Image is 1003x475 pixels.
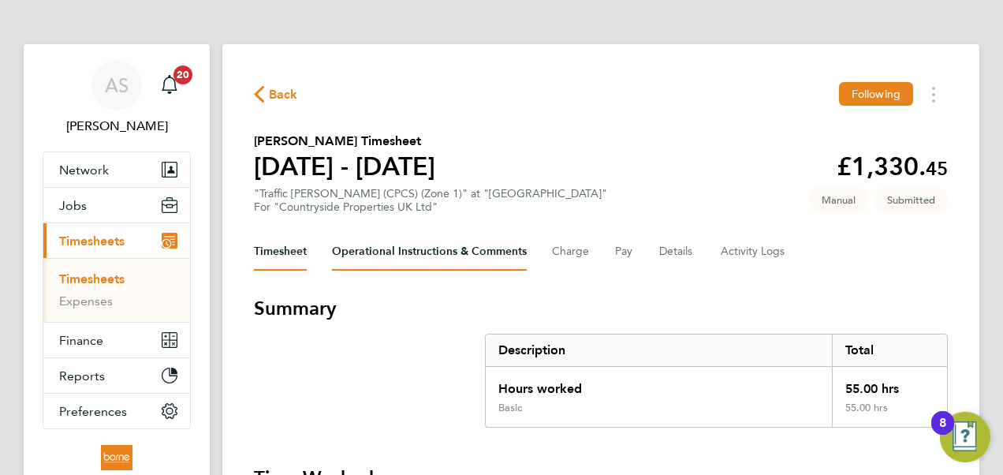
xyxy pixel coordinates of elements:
div: 55.00 hrs [832,402,947,427]
button: Timesheets Menu [919,82,948,107]
span: Following [852,87,900,101]
div: "Traffic [PERSON_NAME] (CPCS) (Zone 1)" at "[GEOGRAPHIC_DATA]" [254,187,607,214]
h1: [DATE] - [DATE] [254,151,435,182]
div: 8 [939,423,946,443]
div: Basic [498,402,522,414]
button: Preferences [43,394,190,428]
a: Timesheets [59,271,125,286]
h3: Summary [254,296,948,321]
a: AS[PERSON_NAME] [43,60,191,136]
span: This timesheet was manually created. [809,187,868,213]
span: Preferences [59,404,127,419]
div: Total [832,335,947,366]
div: 55.00 hrs [832,367,947,402]
span: 45 [926,157,948,180]
button: Reports [43,358,190,393]
a: 20 [154,60,185,110]
span: AS [105,75,129,95]
div: Summary [485,334,948,428]
span: Back [269,85,298,104]
span: Andrew Stevensen [43,117,191,136]
span: Timesheets [59,234,125,249]
button: Finance [43,323,190,357]
button: Timesheets [43,223,190,258]
span: This timesheet is Submitted. [874,187,948,213]
button: Pay [615,233,634,271]
span: Finance [59,333,103,348]
button: Timesheet [254,233,307,271]
a: Expenses [59,294,113,309]
div: Timesheets [43,258,190,322]
span: Network [59,163,109,178]
button: Open Resource Center, 8 new notifications [940,412,990,462]
img: borneltd-logo-retina.png [101,445,132,470]
span: 20 [173,65,192,84]
button: Details [659,233,695,271]
app-decimal: £1,330. [837,151,948,181]
button: Charge [552,233,590,271]
button: Network [43,152,190,187]
button: Back [254,84,298,104]
a: Go to home page [43,445,191,470]
button: Activity Logs [721,233,787,271]
span: Jobs [59,198,87,213]
span: Reports [59,368,105,383]
div: Hours worked [486,367,832,402]
button: Jobs [43,188,190,223]
button: Following [839,82,913,106]
button: Operational Instructions & Comments [332,233,527,271]
div: Description [486,335,832,366]
div: For "Countryside Properties UK Ltd" [254,200,607,214]
h2: [PERSON_NAME] Timesheet [254,132,435,151]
